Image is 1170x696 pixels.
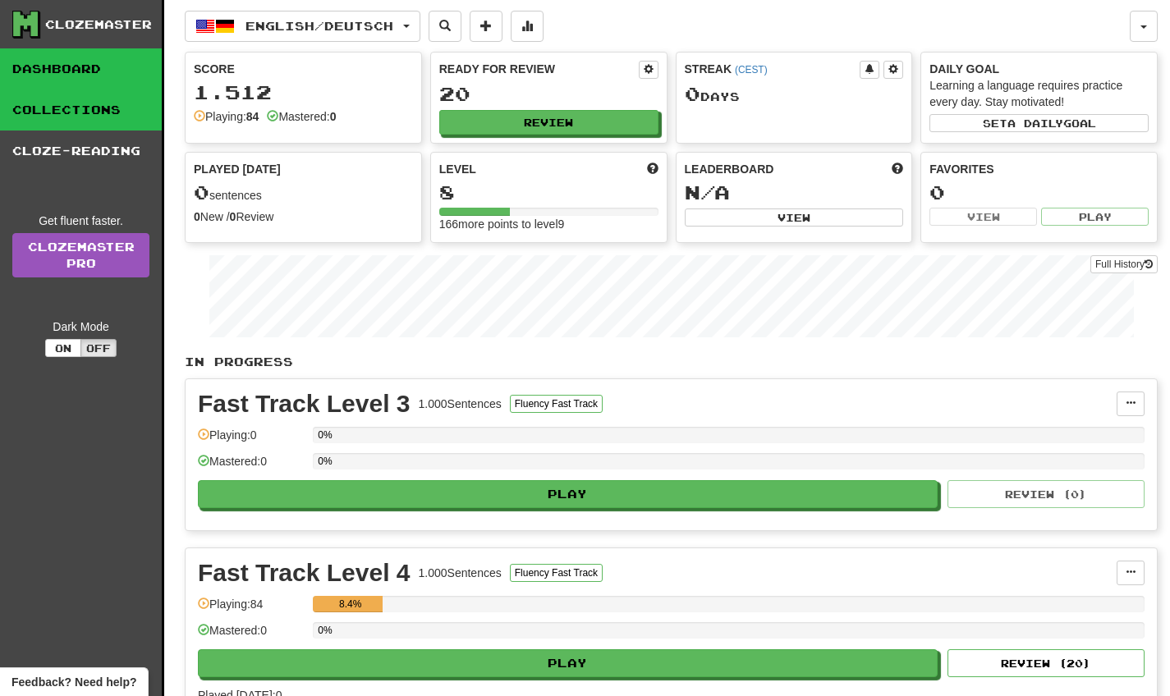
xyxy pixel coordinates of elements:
[185,11,420,42] button: English/Deutsch
[685,61,860,77] div: Streak
[12,233,149,277] a: ClozemasterPro
[267,108,336,125] div: Mastered:
[246,110,259,123] strong: 84
[947,649,1145,677] button: Review (20)
[198,596,305,623] div: Playing: 84
[194,161,281,177] span: Played [DATE]
[194,210,200,223] strong: 0
[929,77,1149,110] div: Learning a language requires practice every day. Stay motivated!
[510,395,603,413] button: Fluency Fast Track
[12,318,149,335] div: Dark Mode
[198,453,305,480] div: Mastered: 0
[198,427,305,454] div: Playing: 0
[11,674,136,690] span: Open feedback widget
[194,82,413,103] div: 1.512
[929,161,1149,177] div: Favorites
[198,480,938,508] button: Play
[439,84,658,104] div: 20
[245,19,393,33] span: English / Deutsch
[318,596,383,612] div: 8.4%
[685,161,774,177] span: Leaderboard
[439,161,476,177] span: Level
[230,210,236,223] strong: 0
[198,649,938,677] button: Play
[511,11,544,42] button: More stats
[685,208,904,227] button: View
[45,339,81,357] button: On
[685,84,904,105] div: Day s
[429,11,461,42] button: Search sentences
[1090,255,1158,273] button: Full History
[185,354,1158,370] p: In Progress
[929,182,1149,203] div: 0
[510,564,603,582] button: Fluency Fast Track
[194,108,259,125] div: Playing:
[929,208,1037,226] button: View
[685,82,700,105] span: 0
[12,213,149,229] div: Get fluent faster.
[198,622,305,649] div: Mastered: 0
[419,396,502,412] div: 1.000 Sentences
[929,114,1149,132] button: Seta dailygoal
[439,216,658,232] div: 166 more points to level 9
[947,480,1145,508] button: Review (0)
[194,208,413,225] div: New / Review
[194,181,209,204] span: 0
[470,11,502,42] button: Add sentence to collection
[929,61,1149,77] div: Daily Goal
[439,61,639,77] div: Ready for Review
[439,182,658,203] div: 8
[194,61,413,77] div: Score
[194,182,413,204] div: sentences
[735,64,768,76] a: (CEST)
[198,561,411,585] div: Fast Track Level 4
[892,161,903,177] span: This week in points, UTC
[647,161,658,177] span: Score more points to level up
[419,565,502,581] div: 1.000 Sentences
[1007,117,1063,129] span: a daily
[685,181,730,204] span: N/A
[198,391,411,416] div: Fast Track Level 3
[1041,208,1149,226] button: Play
[80,339,117,357] button: Off
[45,16,152,33] div: Clozemaster
[439,110,658,135] button: Review
[330,110,337,123] strong: 0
